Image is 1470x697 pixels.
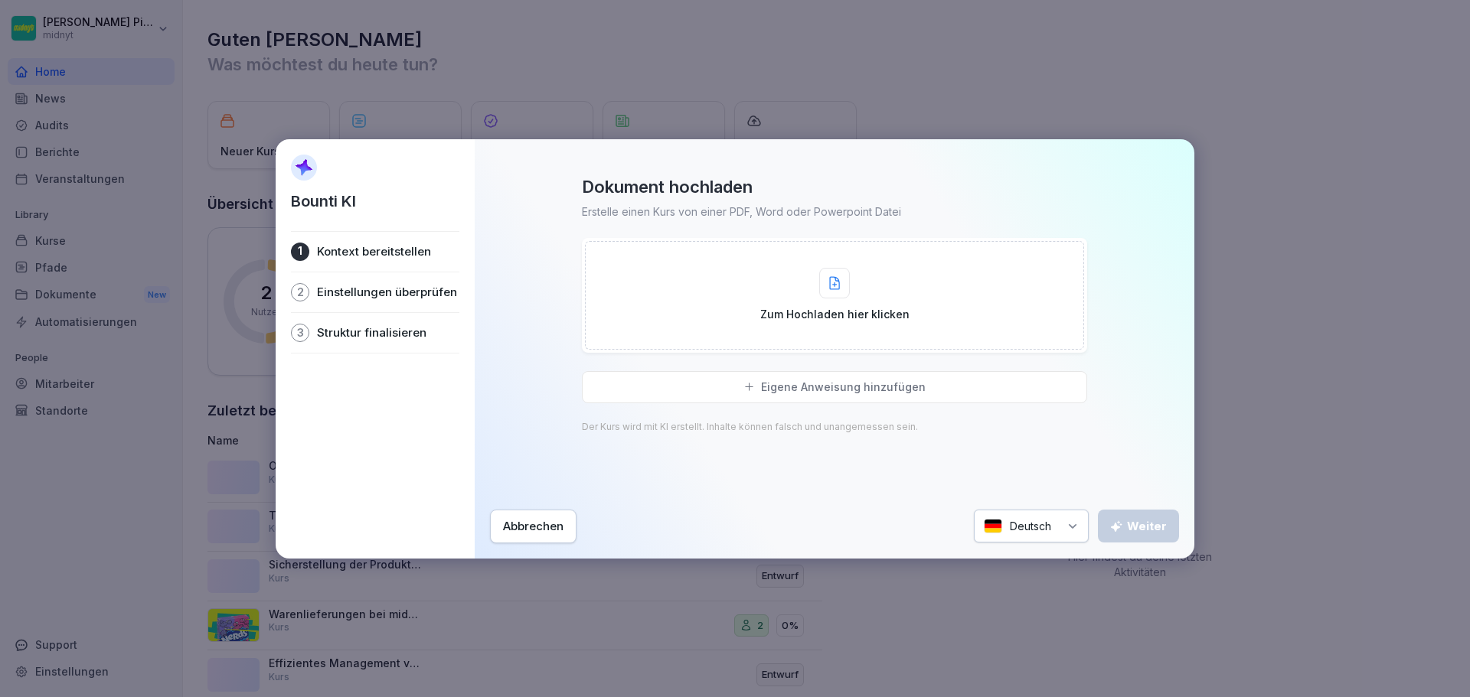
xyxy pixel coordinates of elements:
[984,519,1002,533] img: de.svg
[582,422,918,432] p: Der Kurs wird mit KI erstellt. Inhalte können falsch und unangemessen sein.
[291,283,309,301] div: 2
[974,510,1089,542] div: Deutsch
[291,155,317,181] img: AI Sparkle
[582,176,753,197] p: Dokument hochladen
[317,325,426,340] p: Struktur finalisieren
[503,518,563,535] div: Abbrechen
[760,306,910,322] p: Zum Hochladen hier klicken
[761,380,926,394] p: Eigene Anweisung hinzufügen
[582,204,901,220] p: Erstelle einen Kurs von einer PDF, Word oder Powerpoint Datei
[291,190,356,213] p: Bounti KI
[317,244,431,259] p: Kontext bereitstellen
[1110,518,1167,535] div: Weiter
[291,243,309,261] div: 1
[490,510,577,543] button: Abbrechen
[1098,510,1179,542] button: Weiter
[291,324,309,342] div: 3
[317,285,457,300] p: Einstellungen überprüfen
